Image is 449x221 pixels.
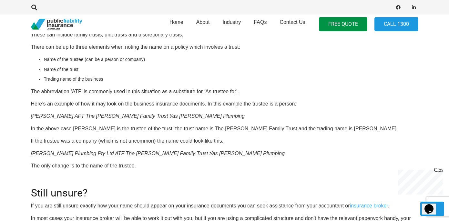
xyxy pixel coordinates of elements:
a: Search [28,5,41,10]
div: Chat live with an agent now!Close [3,3,45,47]
em: [PERSON_NAME] Plumbing Pty Ltd ATF The [PERSON_NAME] Family Trust t/as [PERSON_NAME] Plumbing [31,151,285,156]
em: [PERSON_NAME] AFT The [PERSON_NAME] Family Trust t/as [PERSON_NAME] Plumbing [31,113,245,119]
a: Home [163,13,190,36]
p: Here’s an example of how it may look on the business insurance documents. In this example the tru... [31,100,418,107]
p: The abbreviation ‘ATF’ is commonly used in this situation as a substitute for ‘As trustee for’. [31,88,418,95]
a: About [190,13,216,36]
li: Trading name of the business [44,75,418,83]
a: FAQs [247,13,273,36]
span: FAQs [254,19,267,25]
a: Contact Us [273,13,311,36]
iframe: chat widget [395,167,443,195]
h2: Still unsure? [31,179,418,199]
span: About [196,19,210,25]
a: pli_logotransparent [31,19,82,30]
a: Industry [216,13,247,36]
a: FREE QUOTE [319,17,367,32]
a: insurance broker [350,203,388,208]
p: These can include family trusts, unit trusts and discretionary trusts. [31,31,418,38]
a: LinkedIn [409,3,418,12]
li: Name of the trust [44,66,418,73]
p: There can be up to three elements when noting the name on a policy which involves a trust: [31,44,418,51]
span: Home [169,19,183,25]
a: Facebook [394,3,403,12]
p: In the above case [PERSON_NAME] is the trustee of the trust, the trust name is The [PERSON_NAME] ... [31,125,418,132]
p: If the trustee was a company (which is not uncommon) the name could look like this: [31,137,418,145]
p: The only change is to the name of the trustee. [31,162,418,169]
a: Call 1300 [374,17,418,32]
span: Contact Us [280,19,305,25]
a: Back to top [420,202,444,216]
p: If you are still unsure exactly how your name should appear on your insurance documents you can s... [31,202,418,209]
iframe: chat widget [422,195,443,215]
li: Name of the trustee (can be a person or company) [44,56,418,63]
span: Industry [222,19,241,25]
